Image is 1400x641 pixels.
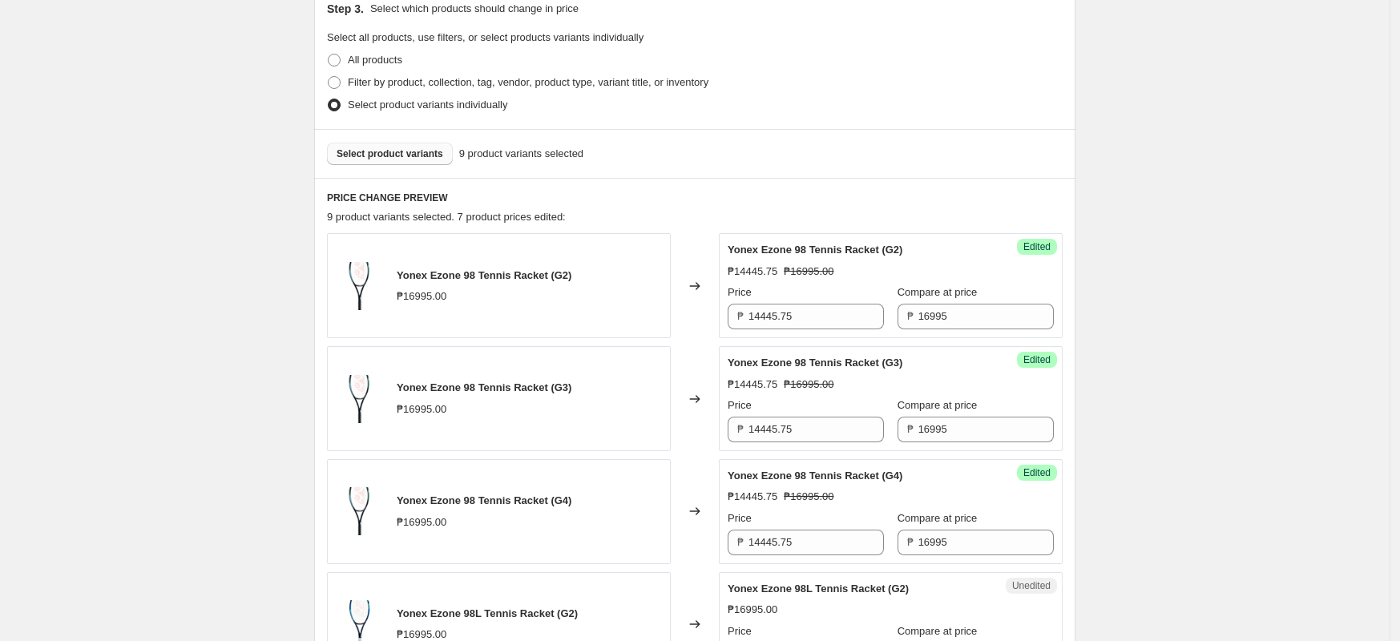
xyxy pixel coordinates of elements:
[898,625,978,637] span: Compare at price
[728,357,902,369] span: Yonex Ezone 98 Tennis Racket (G3)
[784,489,833,505] strike: ₱16995.00
[397,401,446,417] div: ₱16995.00
[397,288,446,304] div: ₱16995.00
[728,602,777,618] div: ₱16995.00
[337,147,443,160] span: Select product variants
[728,264,777,280] div: ₱14445.75
[728,377,777,393] div: ₱14445.75
[728,244,902,256] span: Yonex Ezone 98 Tennis Racket (G2)
[370,1,579,17] p: Select which products should change in price
[397,514,446,530] div: ₱16995.00
[1023,466,1051,479] span: Edited
[907,310,914,322] span: ₱
[397,381,571,393] span: Yonex Ezone 98 Tennis Racket (G3)
[336,262,384,310] img: download_1_3f193753-9f41-4b7a-9895-f29061ded3ae_80x.png
[728,489,777,505] div: ₱14445.75
[728,286,752,298] span: Price
[397,494,571,506] span: Yonex Ezone 98 Tennis Racket (G4)
[1023,353,1051,366] span: Edited
[327,211,566,223] span: 9 product variants selected. 7 product prices edited:
[397,607,578,619] span: Yonex Ezone 98L Tennis Racket (G2)
[327,1,364,17] h2: Step 3.
[459,146,583,162] span: 9 product variants selected
[336,375,384,423] img: download_1_3f193753-9f41-4b7a-9895-f29061ded3ae_80x.png
[336,487,384,535] img: download_1_3f193753-9f41-4b7a-9895-f29061ded3ae_80x.png
[907,536,914,548] span: ₱
[907,423,914,435] span: ₱
[728,625,752,637] span: Price
[898,286,978,298] span: Compare at price
[348,76,708,88] span: Filter by product, collection, tag, vendor, product type, variant title, or inventory
[348,99,507,111] span: Select product variants individually
[728,583,909,595] span: Yonex Ezone 98L Tennis Racket (G2)
[898,512,978,524] span: Compare at price
[737,423,744,435] span: ₱
[327,143,453,165] button: Select product variants
[728,512,752,524] span: Price
[784,264,833,280] strike: ₱16995.00
[728,470,902,482] span: Yonex Ezone 98 Tennis Racket (G4)
[397,269,571,281] span: Yonex Ezone 98 Tennis Racket (G2)
[728,399,752,411] span: Price
[737,536,744,548] span: ₱
[898,399,978,411] span: Compare at price
[737,310,744,322] span: ₱
[327,191,1063,204] h6: PRICE CHANGE PREVIEW
[348,54,402,66] span: All products
[784,377,833,393] strike: ₱16995.00
[327,31,644,43] span: Select all products, use filters, or select products variants individually
[1023,240,1051,253] span: Edited
[1012,579,1051,592] span: Unedited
